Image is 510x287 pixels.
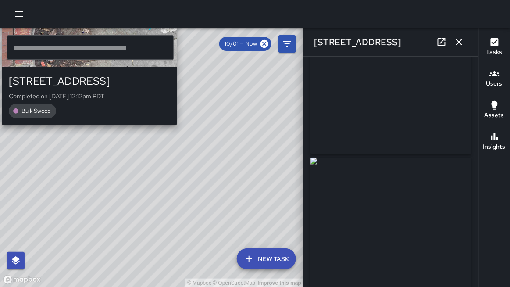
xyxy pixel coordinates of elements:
[314,35,401,49] h6: [STREET_ADDRESS]
[479,32,510,63] button: Tasks
[479,126,510,158] button: Insights
[9,74,170,88] div: [STREET_ADDRESS]
[483,142,506,152] h6: Insights
[16,107,56,115] span: Bulk Sweep
[486,79,503,89] h6: Users
[310,22,471,154] img: request_images%2Fbbb65da0-a2fa-11f0-b134-734f88e2567e
[485,111,504,120] h6: Assets
[486,47,503,57] h6: Tasks
[219,37,271,51] div: 10/01 — Now
[9,92,170,100] p: Completed on [DATE] 12:12pm PDT
[479,63,510,95] button: Users
[278,35,296,53] button: Filters
[479,95,510,126] button: Assets
[219,39,262,48] span: 10/01 — Now
[237,248,296,269] button: New Task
